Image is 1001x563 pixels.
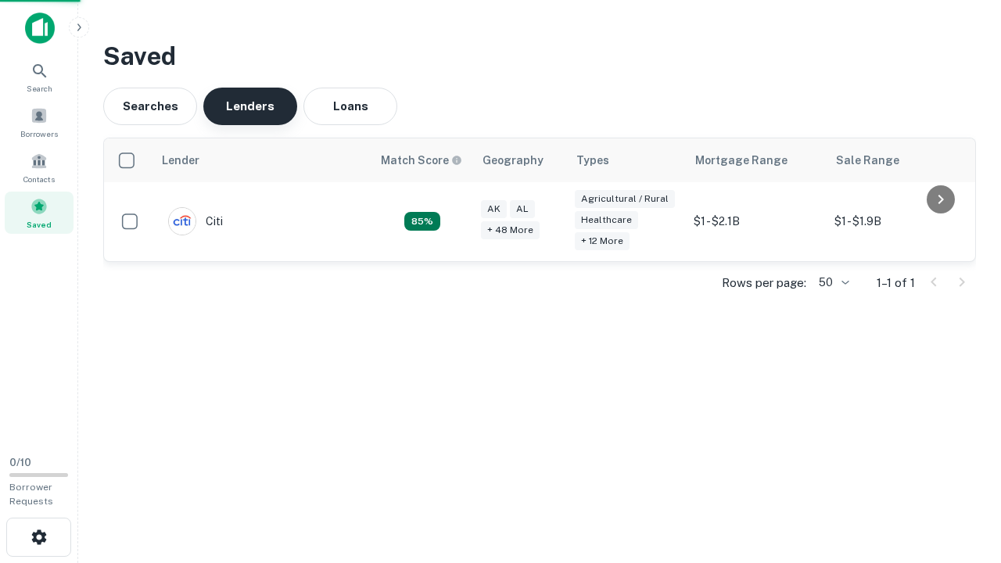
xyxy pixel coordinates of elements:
[923,438,1001,513] iframe: Chat Widget
[9,482,53,507] span: Borrower Requests
[25,13,55,44] img: capitalize-icon.png
[103,88,197,125] button: Searches
[381,152,459,169] h6: Match Score
[5,56,74,98] a: Search
[567,138,686,182] th: Types
[381,152,462,169] div: Capitalize uses an advanced AI algorithm to match your search with the best lender. The match sco...
[23,173,55,185] span: Contacts
[483,151,544,170] div: Geography
[5,101,74,143] a: Borrowers
[510,200,535,218] div: AL
[695,151,788,170] div: Mortgage Range
[162,151,199,170] div: Lender
[827,182,967,261] td: $1 - $1.9B
[168,207,223,235] div: Citi
[575,190,675,208] div: Agricultural / Rural
[877,274,915,292] p: 1–1 of 1
[836,151,899,170] div: Sale Range
[303,88,397,125] button: Loans
[27,218,52,231] span: Saved
[473,138,567,182] th: Geography
[9,457,31,468] span: 0 / 10
[686,138,827,182] th: Mortgage Range
[371,138,473,182] th: Capitalize uses an advanced AI algorithm to match your search with the best lender. The match sco...
[827,138,967,182] th: Sale Range
[813,271,852,294] div: 50
[103,38,976,75] h3: Saved
[169,208,196,235] img: picture
[5,192,74,234] a: Saved
[576,151,609,170] div: Types
[481,200,507,218] div: AK
[575,232,630,250] div: + 12 more
[722,274,806,292] p: Rows per page:
[5,146,74,188] a: Contacts
[481,221,540,239] div: + 48 more
[404,212,440,231] div: Capitalize uses an advanced AI algorithm to match your search with the best lender. The match sco...
[27,82,52,95] span: Search
[152,138,371,182] th: Lender
[20,127,58,140] span: Borrowers
[203,88,297,125] button: Lenders
[686,182,827,261] td: $1 - $2.1B
[575,211,638,229] div: Healthcare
